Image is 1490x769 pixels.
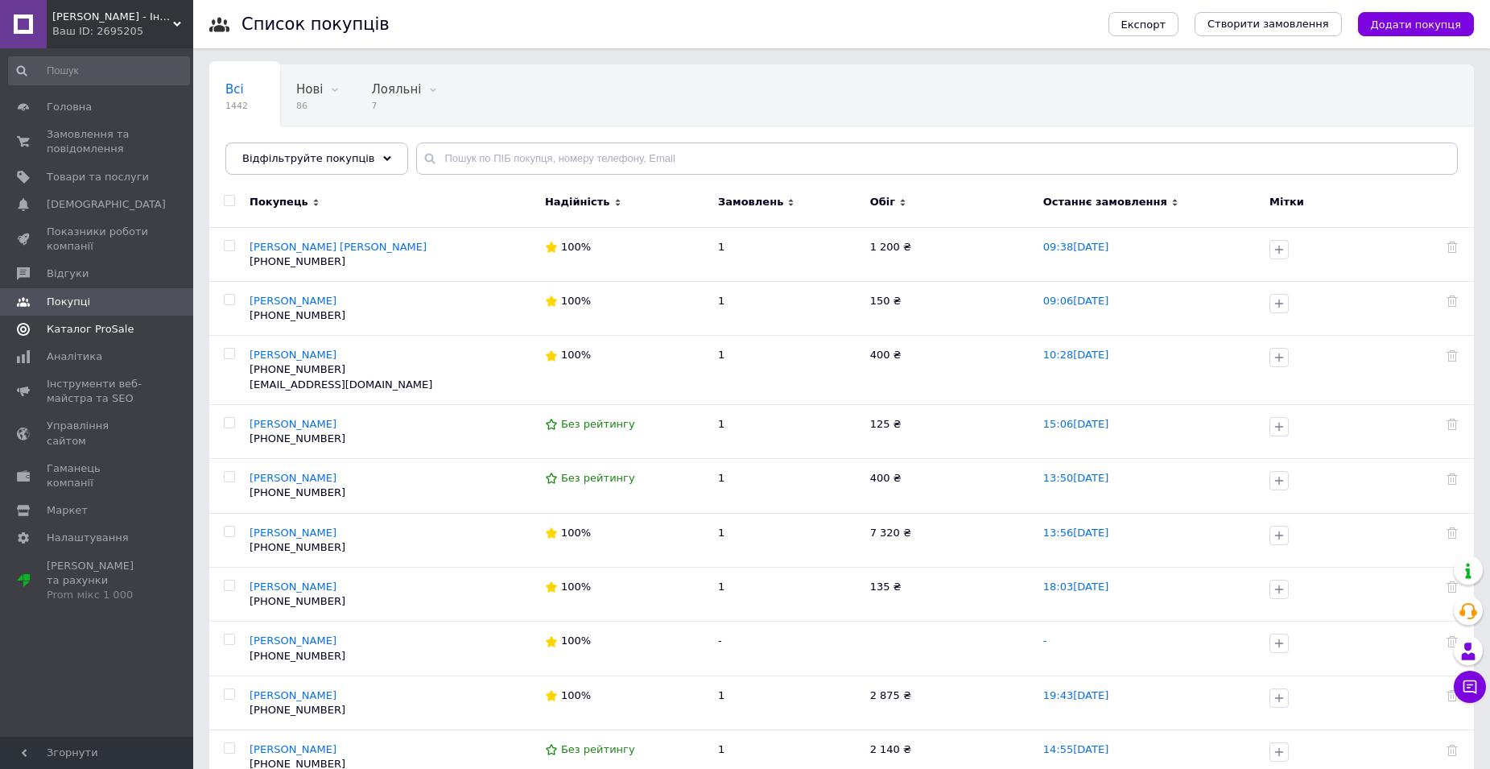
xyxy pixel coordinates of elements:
[1043,635,1047,647] a: -
[718,349,724,361] span: 1
[250,432,345,444] span: [PHONE_NUMBER]
[1447,348,1458,362] div: Видалити
[47,170,149,184] span: Товари та послуги
[718,743,724,755] span: 1
[718,689,724,701] span: 1
[250,418,336,430] span: [PERSON_NAME]
[52,10,173,24] span: Persik - Інтернет магазин
[870,580,1027,594] div: 135 ₴
[47,419,149,448] span: Управління сайтом
[545,195,610,209] span: Надійність
[1447,240,1458,254] div: Видалити
[1447,417,1458,432] div: Видалити
[47,588,149,602] div: Prom мікс 1 000
[561,527,591,539] span: 100%
[870,195,895,209] span: Обіг
[561,349,591,361] span: 100%
[870,688,1027,703] div: 2 875 ₴
[561,689,591,701] span: 100%
[242,152,375,164] span: Відфільтруйте покупців
[250,743,336,755] a: [PERSON_NAME]
[296,82,323,97] span: Нові
[870,417,1027,432] div: 125 ₴
[371,82,421,97] span: Лояльні
[225,100,248,112] span: 1442
[47,503,88,518] span: Маркет
[250,486,345,498] span: [PHONE_NUMBER]
[225,82,244,97] span: Всі
[1207,17,1329,31] span: Створити замовлення
[1043,241,1108,253] a: 09:38[DATE]
[870,526,1027,540] div: 7 320 ₴
[870,348,1027,362] div: 400 ₴
[47,127,149,156] span: Замовлення та повідомлення
[8,56,190,85] input: Пошук
[250,527,336,539] a: [PERSON_NAME]
[561,418,635,430] span: Без рейтингу
[47,349,102,364] span: Аналітика
[250,650,345,662] span: [PHONE_NUMBER]
[250,363,345,375] span: [PHONE_NUMBER]
[250,378,432,391] span: [EMAIL_ADDRESS][DOMAIN_NAME]
[250,689,336,701] a: [PERSON_NAME]
[250,581,336,593] a: [PERSON_NAME]
[47,225,149,254] span: Показники роботи компанії
[250,195,308,209] span: Покупець
[1447,471,1458,486] div: Видалити
[250,704,345,716] span: [PHONE_NUMBER]
[1043,418,1108,430] a: 15:06[DATE]
[1043,581,1108,593] a: 18:03[DATE]
[241,14,390,34] h1: Список покупців
[250,472,336,484] a: [PERSON_NAME]
[561,472,635,484] span: Без рейтингу
[52,24,193,39] div: Ваш ID: 2695205
[1447,526,1458,540] div: Видалити
[1447,634,1458,648] div: Видалити
[1121,19,1166,31] span: Експорт
[561,241,591,253] span: 100%
[870,471,1027,486] div: 400 ₴
[250,295,336,307] a: [PERSON_NAME]
[561,581,591,593] span: 100%
[718,195,783,209] span: Замовлень
[1454,671,1486,703] button: Чат з покупцем
[1447,580,1458,594] div: Видалити
[1108,12,1179,36] button: Експорт
[1043,743,1108,755] a: 14:55[DATE]
[47,322,134,337] span: Каталог ProSale
[250,309,345,321] span: [PHONE_NUMBER]
[870,240,1027,254] div: 1 200 ₴
[250,635,336,647] a: [PERSON_NAME]
[250,595,345,607] span: [PHONE_NUMBER]
[1447,688,1458,703] div: Видалити
[1371,19,1461,31] span: Додати покупця
[47,461,149,490] span: Гаманець компанії
[1447,742,1458,757] div: Видалити
[1043,472,1108,484] a: 13:50[DATE]
[1358,12,1474,36] button: Додати покупця
[1043,689,1108,701] a: 19:43[DATE]
[870,294,1027,308] div: 150 ₴
[225,143,290,158] span: Неактивні
[710,622,862,676] td: -
[296,100,323,112] span: 86
[250,541,345,553] span: [PHONE_NUMBER]
[561,635,591,647] span: 100%
[47,100,92,114] span: Головна
[1269,196,1304,208] span: Мітки
[718,418,724,430] span: 1
[47,295,90,309] span: Покупці
[718,581,724,593] span: 1
[47,377,149,406] span: Інструменти веб-майстра та SEO
[561,295,591,307] span: 100%
[1447,294,1458,308] div: Видалити
[250,349,336,361] a: [PERSON_NAME]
